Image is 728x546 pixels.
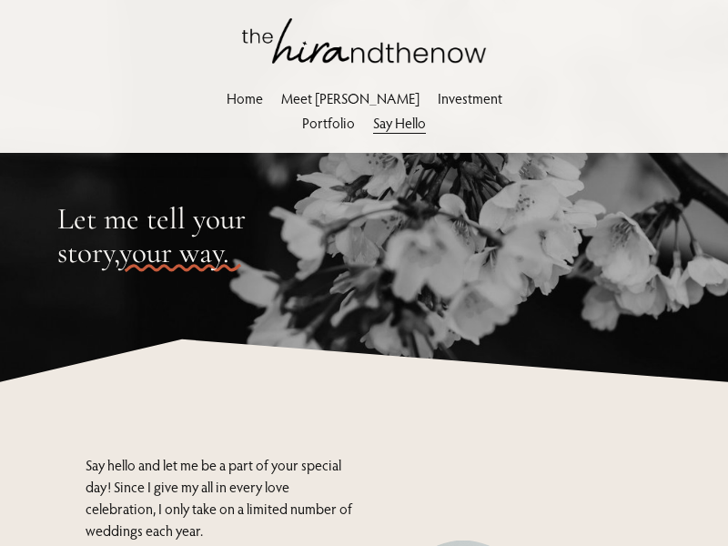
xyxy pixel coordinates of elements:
[302,110,355,135] a: Portfolio
[86,454,359,541] p: Say hello and let me be a part of your special day! Since I give my all in every love celebration...
[119,234,223,271] span: your way
[114,234,119,271] span: ,
[373,110,426,135] a: Say Hello
[281,86,420,110] a: Meet [PERSON_NAME]
[227,86,263,110] a: Home
[57,202,302,269] h2: Let me tell your story .
[438,86,502,110] a: Investment
[242,18,486,64] img: thehirandthenow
